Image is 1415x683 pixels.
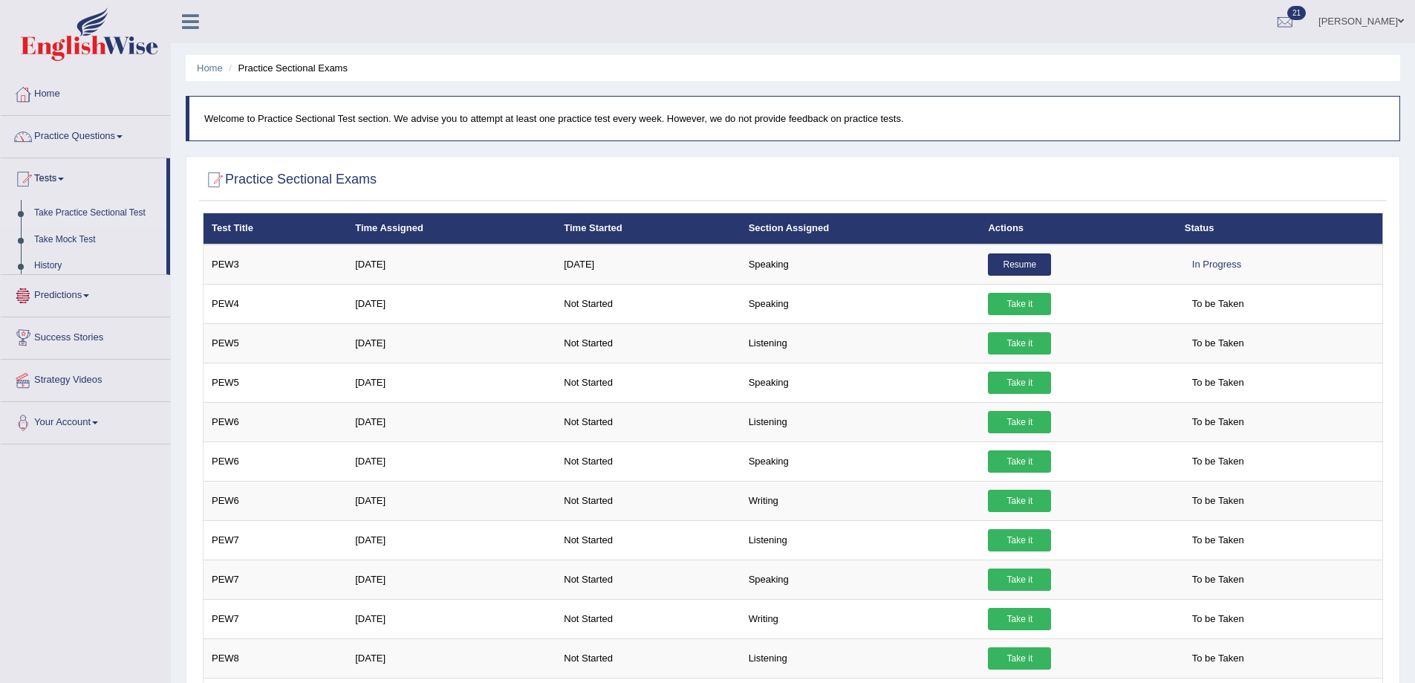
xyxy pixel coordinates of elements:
[556,323,740,363] td: Not Started
[204,363,348,402] td: PEW5
[204,245,348,285] td: PEW3
[204,520,348,560] td: PEW7
[988,372,1051,394] a: Take it
[1185,372,1252,394] span: To be Taken
[988,450,1051,473] a: Take it
[1185,253,1249,276] div: In Progress
[204,213,348,245] th: Test Title
[741,441,980,481] td: Speaking
[741,213,980,245] th: Section Assigned
[347,638,556,678] td: [DATE]
[347,363,556,402] td: [DATE]
[1,317,170,355] a: Success Stories
[347,402,556,441] td: [DATE]
[347,323,556,363] td: [DATE]
[225,61,348,75] li: Practice Sectional Exams
[203,169,377,191] h2: Practice Sectional Exams
[741,402,980,441] td: Listening
[1185,332,1252,355] span: To be Taken
[347,520,556,560] td: [DATE]
[204,323,348,363] td: PEW5
[347,213,556,245] th: Time Assigned
[1185,569,1252,591] span: To be Taken
[556,213,740,245] th: Time Started
[204,441,348,481] td: PEW6
[27,200,166,227] a: Take Practice Sectional Test
[204,284,348,323] td: PEW4
[204,481,348,520] td: PEW6
[27,227,166,253] a: Take Mock Test
[347,481,556,520] td: [DATE]
[988,490,1051,512] a: Take it
[1,74,170,111] a: Home
[204,599,348,638] td: PEW7
[741,363,980,402] td: Speaking
[1185,608,1252,630] span: To be Taken
[1,402,170,439] a: Your Account
[1,158,166,195] a: Tests
[980,213,1176,245] th: Actions
[204,560,348,599] td: PEW7
[741,481,980,520] td: Writing
[988,647,1051,670] a: Take it
[1,275,170,312] a: Predictions
[1,116,170,153] a: Practice Questions
[988,293,1051,315] a: Take it
[741,284,980,323] td: Speaking
[741,323,980,363] td: Listening
[556,481,740,520] td: Not Started
[556,599,740,638] td: Not Started
[988,332,1051,355] a: Take it
[556,245,740,285] td: [DATE]
[988,529,1051,551] a: Take it
[347,599,556,638] td: [DATE]
[197,62,223,74] a: Home
[347,441,556,481] td: [DATE]
[556,638,740,678] td: Not Started
[988,569,1051,591] a: Take it
[204,402,348,441] td: PEW6
[741,599,980,638] td: Writing
[556,284,740,323] td: Not Started
[988,253,1051,276] a: Resume
[741,245,980,285] td: Speaking
[347,245,556,285] td: [DATE]
[1185,529,1252,551] span: To be Taken
[556,560,740,599] td: Not Started
[556,363,740,402] td: Not Started
[204,638,348,678] td: PEW8
[1185,490,1252,512] span: To be Taken
[347,284,556,323] td: [DATE]
[1177,213,1383,245] th: Status
[741,520,980,560] td: Listening
[741,560,980,599] td: Speaking
[556,520,740,560] td: Not Started
[1287,6,1306,20] span: 21
[1185,293,1252,315] span: To be Taken
[1185,647,1252,670] span: To be Taken
[1,360,170,397] a: Strategy Videos
[988,608,1051,630] a: Take it
[1185,411,1252,433] span: To be Taken
[556,402,740,441] td: Not Started
[741,638,980,678] td: Listening
[556,441,740,481] td: Not Started
[27,253,166,279] a: History
[347,560,556,599] td: [DATE]
[1185,450,1252,473] span: To be Taken
[204,111,1385,126] p: Welcome to Practice Sectional Test section. We advise you to attempt at least one practice test e...
[988,411,1051,433] a: Take it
